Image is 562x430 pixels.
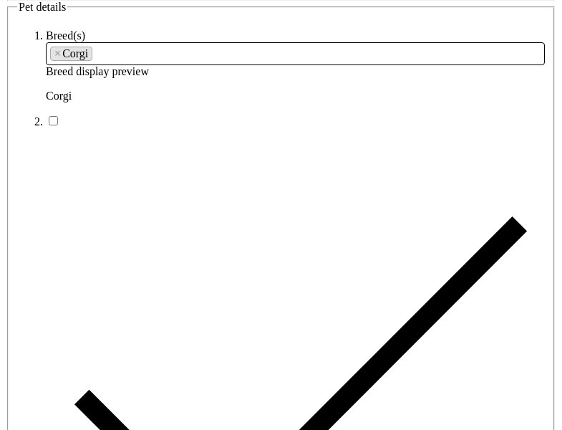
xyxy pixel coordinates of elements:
[54,47,61,60] span: ×
[46,90,545,102] p: Corgi
[50,47,92,61] li: Corgi
[19,1,66,13] span: Pet details
[46,29,545,102] li: Breed display preview
[46,29,85,42] label: Breed(s)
